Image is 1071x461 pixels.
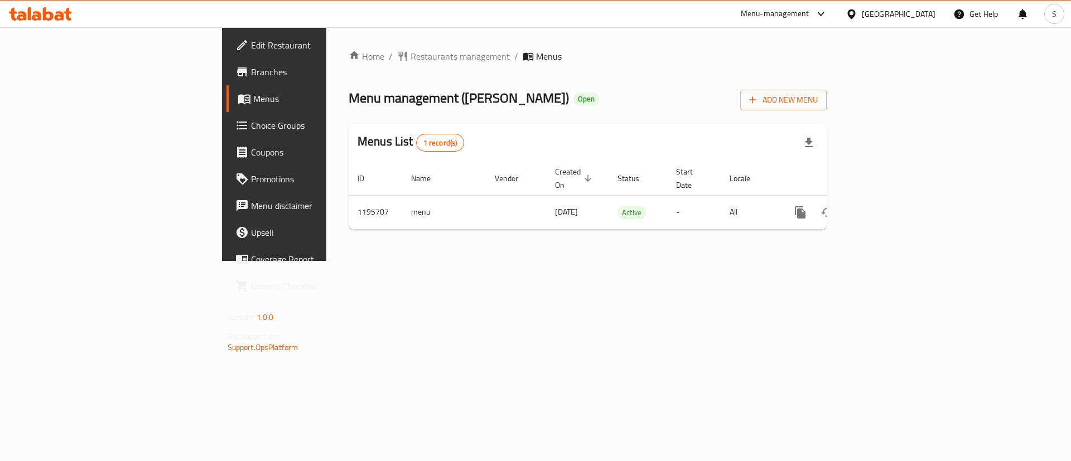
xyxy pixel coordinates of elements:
[358,172,379,185] span: ID
[667,195,721,229] td: -
[251,279,392,293] span: Grocery Checklist
[1052,8,1056,20] span: S
[251,65,392,79] span: Branches
[226,112,401,139] a: Choice Groups
[349,50,827,63] nav: breadcrumb
[573,94,599,104] span: Open
[226,166,401,192] a: Promotions
[228,340,298,355] a: Support.OpsPlatform
[402,195,486,229] td: menu
[226,32,401,59] a: Edit Restaurant
[228,329,279,343] span: Get support on:
[795,129,822,156] div: Export file
[778,162,903,196] th: Actions
[226,85,401,112] a: Menus
[514,50,518,63] li: /
[536,50,562,63] span: Menus
[228,310,255,324] span: Version:
[741,7,809,21] div: Menu-management
[573,93,599,106] div: Open
[740,90,827,110] button: Add New Menu
[814,199,841,226] button: Change Status
[226,59,401,85] a: Branches
[617,206,646,219] span: Active
[411,172,445,185] span: Name
[749,93,818,107] span: Add New Menu
[349,162,903,230] table: enhanced table
[617,172,654,185] span: Status
[226,219,401,246] a: Upsell
[676,165,707,192] span: Start Date
[495,172,533,185] span: Vendor
[730,172,765,185] span: Locale
[226,139,401,166] a: Coupons
[253,92,392,105] span: Menus
[226,246,401,273] a: Coverage Report
[251,172,392,186] span: Promotions
[251,253,392,266] span: Coverage Report
[555,205,578,219] span: [DATE]
[257,310,274,324] span: 1.0.0
[349,85,569,110] span: Menu management ( [PERSON_NAME] )
[226,192,401,219] a: Menu disclaimer
[358,133,464,152] h2: Menus List
[862,8,935,20] div: [GEOGRAPHIC_DATA]
[397,50,510,63] a: Restaurants management
[251,199,392,212] span: Menu disclaimer
[251,226,392,239] span: Upsell
[555,165,595,192] span: Created On
[721,195,778,229] td: All
[417,138,464,148] span: 1 record(s)
[226,273,401,299] a: Grocery Checklist
[787,199,814,226] button: more
[251,119,392,132] span: Choice Groups
[416,134,465,152] div: Total records count
[251,38,392,52] span: Edit Restaurant
[251,145,392,159] span: Coupons
[411,50,510,63] span: Restaurants management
